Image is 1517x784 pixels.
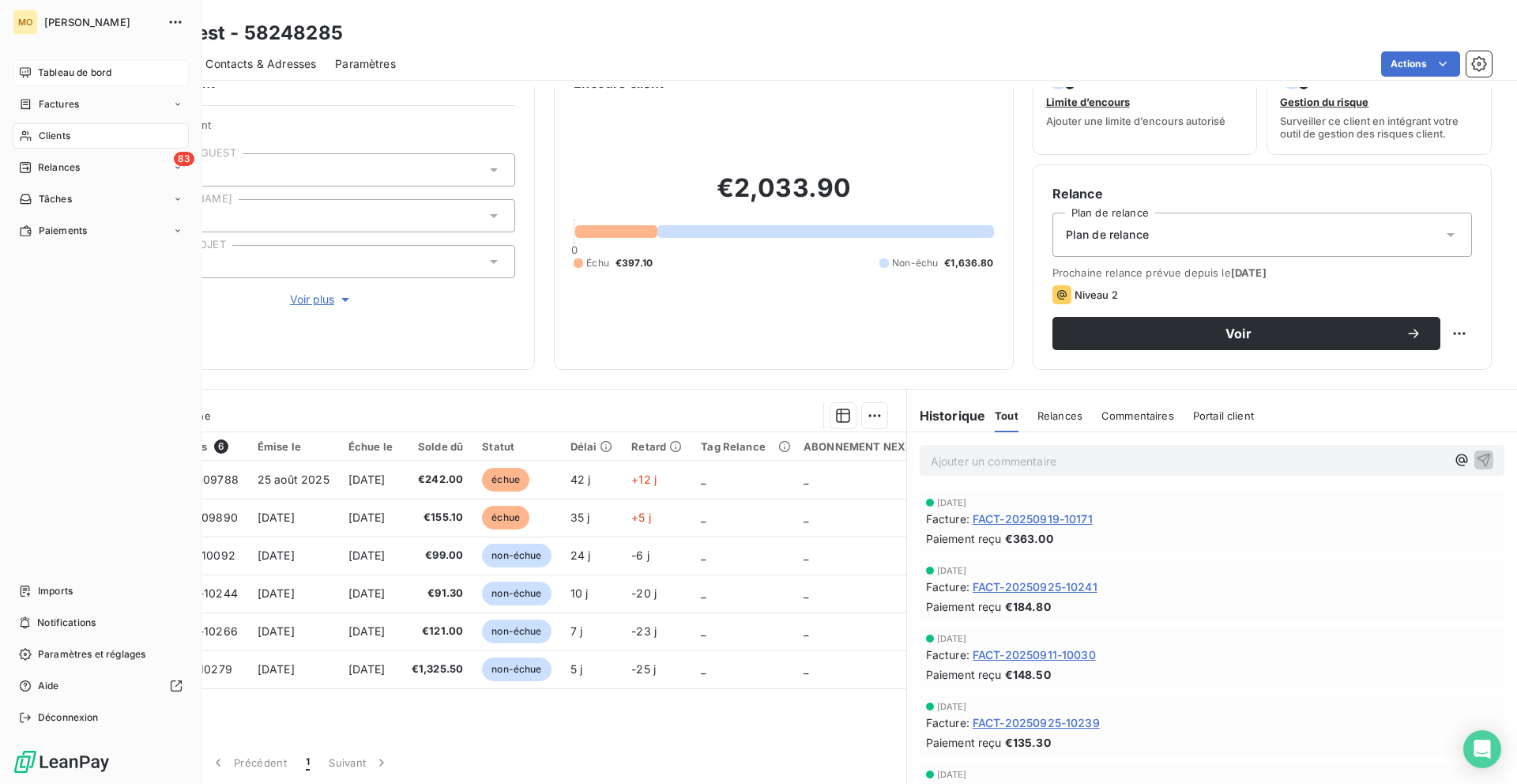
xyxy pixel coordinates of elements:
h6: Relance [1052,184,1472,203]
span: [DATE] [348,586,386,600]
button: 1 [296,746,319,779]
span: Niveau 2 [1075,288,1118,301]
div: MO [13,9,38,35]
span: Voir plus [290,292,353,307]
span: Commentaires [1101,409,1174,422]
span: _ [701,586,706,600]
span: [DATE] [937,566,967,575]
span: €1,636.80 [944,256,993,270]
span: Déconnexion [38,710,99,725]
span: [DATE] [937,634,967,643]
span: _ [804,586,808,600]
span: échue [482,468,529,492]
span: _ [701,473,706,486]
span: Paramètres [335,56,396,72]
button: Limite d’encoursAjouter une limite d’encours autorisé [1033,54,1258,155]
span: -25 j [631,662,656,676]
span: FACT-20250911-10030 [973,646,1096,663]
span: -20 j [631,586,657,600]
span: [DATE] [937,702,967,711]
span: €121.00 [412,624,463,639]
span: non-échue [482,582,551,605]
button: Gestion du risqueSurveiller ce client en intégrant votre outil de gestion des risques client. [1267,54,1492,155]
div: Échue le [348,440,393,453]
button: Actions [1381,51,1460,77]
span: Limite d’encours [1046,96,1130,108]
span: Facture : [926,511,969,527]
span: 1 [306,755,310,771]
span: Clients [39,129,70,143]
span: [DATE] [348,511,386,524]
span: Aide [38,679,59,693]
div: Délai [570,440,613,453]
span: non-échue [482,658,551,681]
h2: €2,033.90 [574,172,993,220]
span: +12 j [631,473,657,486]
span: 42 j [570,473,591,486]
span: FACT-20250925-10241 [973,579,1097,595]
span: _ [701,548,706,562]
span: 35 j [570,511,590,524]
button: Suivant [319,746,399,779]
div: Émise le [258,440,329,453]
span: échue [482,506,529,530]
span: [DATE] [348,624,386,638]
span: _ [804,511,808,524]
span: Portail client [1193,409,1254,422]
span: Prochaine relance prévue depuis le [1052,266,1472,279]
span: non-échue [482,544,551,567]
span: €135.30 [1005,734,1051,751]
span: €397.10 [615,256,653,270]
span: 7 j [570,624,582,638]
span: Voir [1071,327,1406,340]
span: 25 août 2025 [258,473,329,486]
span: Propriétés Client [127,119,515,141]
span: 24 j [570,548,591,562]
span: Factures [39,97,79,111]
button: Voir [1052,317,1440,350]
span: FACT-20250919-10171 [973,511,1093,527]
div: Open Intercom Messenger [1463,730,1501,768]
span: 10 j [570,586,589,600]
div: Statut [482,440,551,453]
span: _ [701,511,706,524]
span: _ [701,624,706,638]
span: Tout [995,409,1018,422]
span: Facture : [926,714,969,731]
span: +5 j [631,511,651,524]
button: Voir plus [127,291,515,308]
span: €184.80 [1005,598,1051,615]
span: €155.10 [412,510,463,526]
h6: Historique [907,406,986,425]
span: [DATE] [258,511,295,524]
div: Solde dû [412,440,463,453]
span: non-échue [482,620,551,643]
span: [DATE] [258,586,295,600]
span: Paramètres et réglages [38,647,145,661]
span: Paiement reçu [926,598,1002,615]
span: [DATE] [258,548,295,562]
span: FACT-20250925-10239 [973,714,1100,731]
span: Tâches [39,192,72,206]
span: €148.50 [1005,666,1051,683]
span: Surveiller ce client en intégrant votre outil de gestion des risques client. [1280,115,1478,140]
span: 6 [214,439,228,454]
a: Aide [13,673,189,699]
span: Paiement reçu [926,734,1002,751]
span: [DATE] [258,624,295,638]
span: Relances [1037,409,1082,422]
span: _ [804,548,808,562]
span: Gestion du risque [1280,96,1368,108]
span: _ [804,662,808,676]
span: Facture : [926,579,969,595]
span: -23 j [631,624,657,638]
span: Ajouter une limite d’encours autorisé [1046,115,1225,127]
div: Retard [631,440,682,453]
span: Paiements [39,224,87,238]
span: Tableau de bord [38,66,111,80]
span: [DATE] [258,662,295,676]
span: €1,325.50 [412,661,463,677]
span: €99.00 [412,548,463,563]
div: Tag Relance [701,440,785,453]
span: 83 [174,152,194,166]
